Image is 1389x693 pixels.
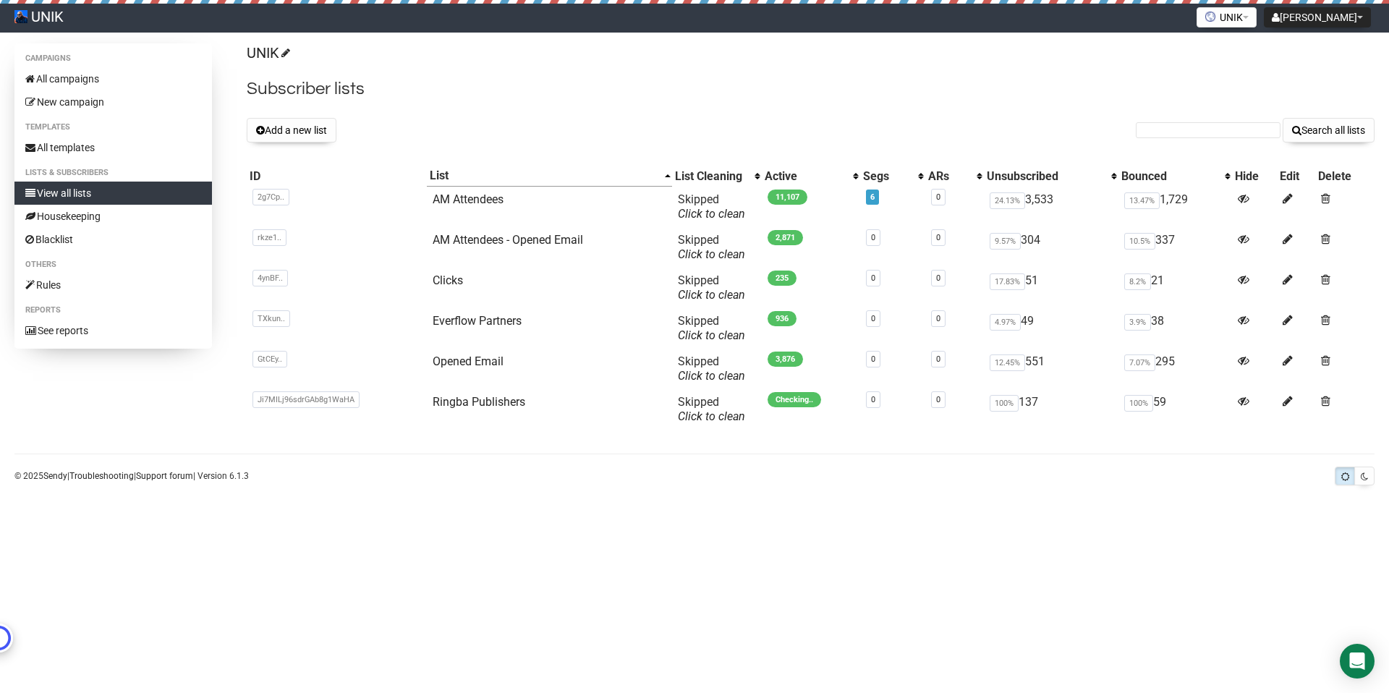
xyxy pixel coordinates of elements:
a: Troubleshooting [69,471,134,481]
div: List Cleaning [675,169,747,184]
li: Reports [14,302,212,319]
span: Skipped [678,192,745,221]
span: Ji7MILj96sdrGAb8g1WaHA [252,391,360,408]
span: 235 [768,271,797,286]
span: Skipped [678,233,745,261]
span: 2,871 [768,230,803,245]
h2: Subscriber lists [247,76,1375,102]
th: Delete: No sort applied, sorting is disabled [1315,166,1375,187]
div: Delete [1318,169,1372,184]
td: 49 [984,308,1118,349]
a: Blacklist [14,228,212,251]
a: AM Attendees [433,192,504,206]
button: UNIK [1197,7,1257,27]
th: Unsubscribed: No sort applied, activate to apply an ascending sort [984,166,1118,187]
a: New campaign [14,90,212,114]
a: Opened Email [433,354,504,368]
a: View all lists [14,182,212,205]
a: Everflow Partners [433,314,522,328]
td: 3,533 [984,187,1118,227]
div: Open Intercom Messenger [1340,644,1375,679]
a: Support forum [136,471,193,481]
td: 337 [1118,227,1232,268]
a: 0 [871,273,875,283]
button: Add a new list [247,118,336,143]
a: 0 [936,192,940,202]
a: Click to clean [678,288,745,302]
span: 13.47% [1124,192,1160,209]
a: Click to clean [678,328,745,342]
span: 24.13% [990,192,1025,209]
span: 12.45% [990,354,1025,371]
a: 0 [871,233,875,242]
div: Unsubscribed [987,169,1104,184]
td: 1,729 [1118,187,1232,227]
li: Templates [14,119,212,136]
td: 304 [984,227,1118,268]
a: See reports [14,319,212,342]
a: Click to clean [678,369,745,383]
a: 0 [871,354,875,364]
td: 551 [984,349,1118,389]
th: List Cleaning: No sort applied, activate to apply an ascending sort [672,166,762,187]
td: 295 [1118,349,1232,389]
a: Click to clean [678,207,745,221]
span: Skipped [678,395,745,423]
img: 69739c4ea9e1ddd0bbeb379ff717aadb [14,10,27,23]
a: Housekeeping [14,205,212,228]
span: 3,876 [768,352,803,367]
a: 0 [936,395,940,404]
li: Lists & subscribers [14,164,212,182]
a: 6 [870,192,875,202]
span: 2g7Cp.. [252,189,289,205]
div: List [430,169,658,183]
span: 17.83% [990,273,1025,290]
div: ID [250,169,423,184]
th: Bounced: No sort applied, activate to apply an ascending sort [1118,166,1232,187]
span: TXkun.. [252,310,290,327]
a: 0 [936,273,940,283]
button: Search all lists [1283,118,1375,143]
a: 0 [871,314,875,323]
img: favicons [1205,11,1216,22]
span: 100% [1124,395,1153,412]
a: All templates [14,136,212,159]
td: 51 [984,268,1118,308]
td: 59 [1118,389,1232,430]
div: Edit [1280,169,1312,184]
a: Rules [14,273,212,297]
th: ID: No sort applied, sorting is disabled [247,166,426,187]
a: 0 [936,354,940,364]
th: ARs: No sort applied, activate to apply an ascending sort [925,166,983,187]
a: Ringba Publishers [433,395,525,409]
a: Clicks [433,273,463,287]
span: Skipped [678,273,745,302]
span: 7.07% [1124,354,1155,371]
span: 10.5% [1124,233,1155,250]
li: Campaigns [14,50,212,67]
span: 9.57% [990,233,1021,250]
button: [PERSON_NAME] [1264,7,1371,27]
td: 21 [1118,268,1232,308]
a: Click to clean [678,409,745,423]
span: Checking.. [768,392,821,407]
th: Edit: No sort applied, sorting is disabled [1277,166,1315,187]
a: 0 [936,314,940,323]
div: Active [765,169,846,184]
th: Hide: No sort applied, sorting is disabled [1232,166,1277,187]
span: 100% [990,395,1019,412]
a: UNIK [247,44,288,61]
div: Bounced [1121,169,1218,184]
a: All campaigns [14,67,212,90]
th: Segs: No sort applied, activate to apply an ascending sort [860,166,926,187]
a: AM Attendees - Opened Email [433,233,583,247]
th: List: Ascending sort applied, activate to apply a descending sort [427,166,672,187]
a: 0 [936,233,940,242]
span: 4ynBF.. [252,270,288,286]
div: Hide [1235,169,1274,184]
span: 936 [768,311,797,326]
span: Skipped [678,354,745,383]
div: ARs [928,169,969,184]
th: Active: No sort applied, activate to apply an ascending sort [762,166,860,187]
span: Skipped [678,314,745,342]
